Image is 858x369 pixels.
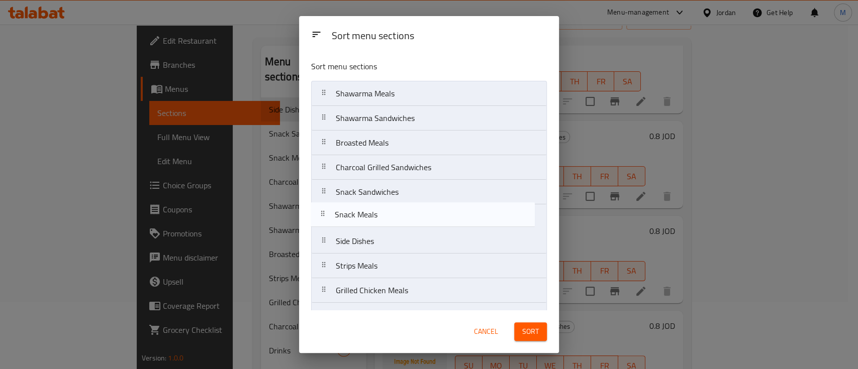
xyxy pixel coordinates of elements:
span: Cancel [474,325,498,338]
button: Sort [514,322,547,341]
div: Sort menu sections [327,25,551,48]
button: Cancel [470,322,502,341]
span: Sort [522,325,539,338]
p: Sort menu sections [311,60,498,73]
